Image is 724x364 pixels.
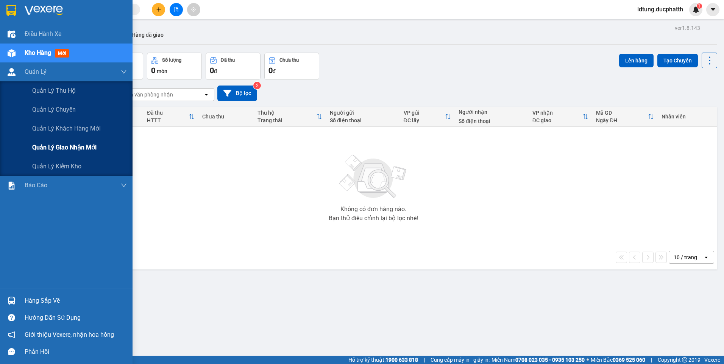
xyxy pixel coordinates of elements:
[191,7,196,12] span: aim
[592,107,657,127] th: Toggle SortBy
[121,182,127,188] span: down
[431,356,490,364] span: Cung cấp máy in - giấy in:
[202,114,250,120] div: Chưa thu
[25,330,114,339] span: Giới thiệu Vexere, nhận hoa hồng
[32,143,97,152] span: Quản lý giao nhận mới
[273,68,276,74] span: đ
[335,150,411,203] img: svg+xml;base64,PHN2ZyBjbGFzcz0ibGlzdC1wbHVnX19zdmciIHhtbG5zPSJodHRwOi8vd3d3LnczLm9yZy8yMDAwL3N2Zy...
[32,86,76,95] span: Quản lý thu hộ
[459,109,524,115] div: Người nhận
[162,58,181,63] div: Số lượng
[385,357,418,363] strong: 1900 633 818
[25,49,51,56] span: Kho hàng
[631,5,689,14] span: ldtung.ducphatth
[55,49,69,58] span: mới
[264,53,319,80] button: Chưa thu0đ
[492,356,585,364] span: Miền Nam
[206,53,261,80] button: Đã thu0đ
[6,5,16,16] img: logo-vxr
[706,3,719,16] button: caret-down
[8,348,15,355] span: message
[8,68,16,76] img: warehouse-icon
[697,3,702,9] sup: 1
[651,356,652,364] span: |
[404,110,445,116] div: VP gửi
[32,162,81,171] span: Quản lý kiểm kho
[613,357,645,363] strong: 0369 525 060
[121,91,173,98] div: Chọn văn phòng nhận
[693,6,699,13] img: icon-new-feature
[340,206,406,212] div: Không có đơn hàng nào.
[221,58,235,63] div: Đã thu
[170,3,183,16] button: file-add
[147,110,189,116] div: Đã thu
[25,312,127,324] div: Hướng dẫn sử dụng
[404,117,445,123] div: ĐC lấy
[126,26,170,44] button: Hàng đã giao
[515,357,585,363] strong: 0708 023 035 - 0935 103 250
[210,66,214,75] span: 0
[157,68,167,74] span: món
[147,53,202,80] button: Số lượng0món
[529,107,592,127] th: Toggle SortBy
[698,3,701,9] span: 1
[459,118,524,124] div: Số điện thoại
[682,357,687,362] span: copyright
[596,117,648,123] div: Ngày ĐH
[532,110,582,116] div: VP nhận
[217,86,257,101] button: Bộ lọc
[8,182,16,190] img: solution-icon
[32,124,101,133] span: Quản lý khách hàng mới
[214,68,217,74] span: đ
[8,331,15,338] span: notification
[348,356,418,364] span: Hỗ trợ kỹ thuật:
[279,58,299,63] div: Chưa thu
[662,114,713,120] div: Nhân viên
[8,297,16,305] img: warehouse-icon
[253,82,261,89] sup: 2
[152,3,165,16] button: plus
[143,107,198,127] th: Toggle SortBy
[151,66,155,75] span: 0
[257,117,316,123] div: Trạng thái
[330,110,396,116] div: Người gửi
[173,7,179,12] span: file-add
[121,69,127,75] span: down
[596,110,648,116] div: Mã GD
[591,356,645,364] span: Miền Bắc
[187,3,200,16] button: aim
[32,105,76,114] span: Quản lý chuyến
[25,67,47,76] span: Quản Lý
[147,117,189,123] div: HTTT
[675,24,700,32] div: ver 1.8.143
[424,356,425,364] span: |
[203,92,209,98] svg: open
[674,254,697,261] div: 10 / trang
[400,107,455,127] th: Toggle SortBy
[8,30,16,38] img: warehouse-icon
[587,358,589,361] span: ⚪️
[268,66,273,75] span: 0
[619,54,654,67] button: Lên hàng
[710,6,716,13] span: caret-down
[254,107,326,127] th: Toggle SortBy
[329,215,418,221] div: Bạn thử điều chỉnh lại bộ lọc nhé!
[330,117,396,123] div: Số điện thoại
[156,7,161,12] span: plus
[8,314,15,321] span: question-circle
[532,117,582,123] div: ĐC giao
[8,49,16,57] img: warehouse-icon
[25,346,127,358] div: Phản hồi
[25,29,61,39] span: Điều hành xe
[25,295,127,306] div: Hàng sắp về
[703,254,709,260] svg: open
[257,110,316,116] div: Thu hộ
[25,180,47,190] span: Báo cáo
[657,54,698,67] button: Tạo Chuyến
